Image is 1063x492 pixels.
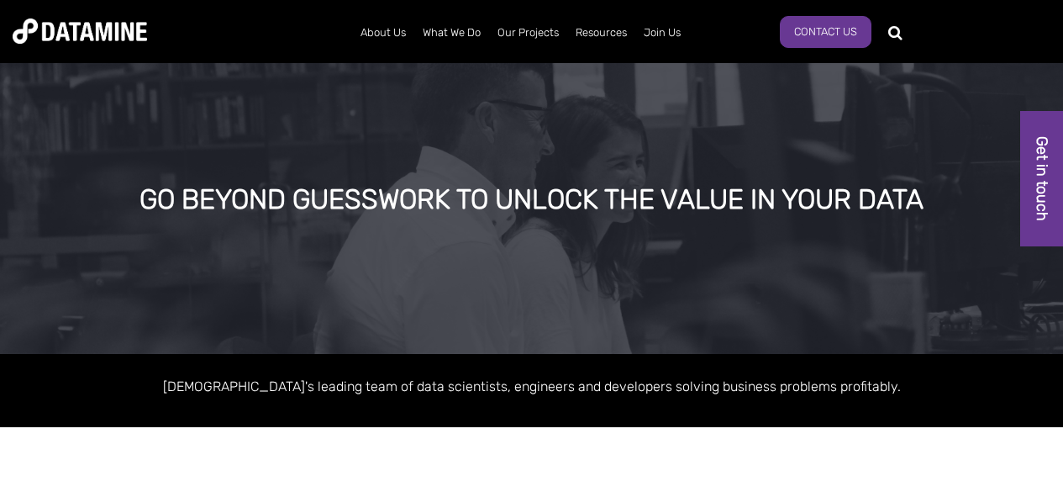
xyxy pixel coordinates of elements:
a: What We Do [414,11,489,55]
a: Join Us [635,11,689,55]
a: Get in touch [1020,111,1063,246]
a: Our Projects [489,11,567,55]
p: [DEMOGRAPHIC_DATA]'s leading team of data scientists, engineers and developers solving business p... [53,375,1011,398]
a: Resources [567,11,635,55]
div: GO BEYOND GUESSWORK TO UNLOCK THE VALUE IN YOUR DATA [128,185,935,215]
img: Datamine [13,19,147,44]
a: Contact Us [780,16,871,48]
a: About Us [352,11,414,55]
